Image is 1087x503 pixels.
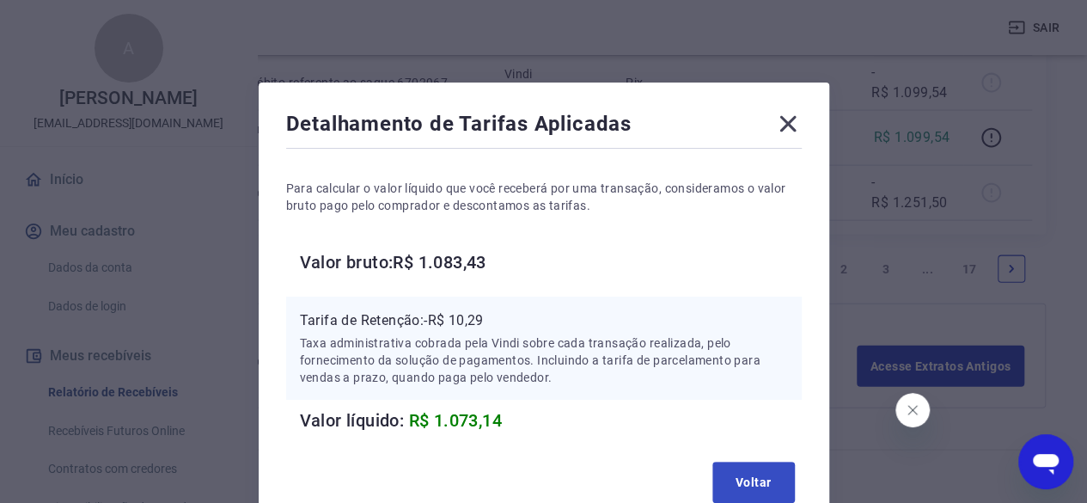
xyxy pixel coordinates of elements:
div: Detalhamento de Tarifas Aplicadas [286,110,802,144]
button: Voltar [712,462,795,503]
iframe: Botão para abrir a janela de mensagens [1018,434,1073,489]
h6: Valor bruto: R$ 1.083,43 [300,248,802,276]
p: Para calcular o valor líquido que você receberá por uma transação, consideramos o valor bruto pag... [286,180,802,214]
p: Taxa administrativa cobrada pela Vindi sobre cada transação realizada, pelo fornecimento da soluç... [300,334,788,386]
p: Tarifa de Retenção: -R$ 10,29 [300,310,788,331]
span: Olá! Precisa de ajuda? [10,12,144,26]
span: R$ 1.073,14 [409,410,502,431]
h6: Valor líquido: [300,407,802,434]
iframe: Fechar mensagem [895,393,930,427]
